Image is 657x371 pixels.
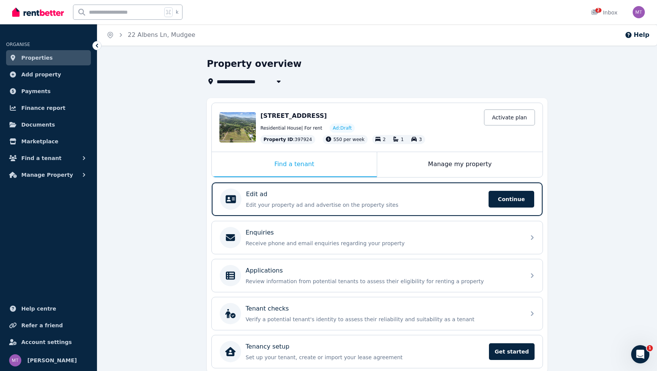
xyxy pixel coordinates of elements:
[6,301,91,316] a: Help centre
[625,30,649,40] button: Help
[260,125,322,131] span: Residential House | For rent
[6,42,30,47] span: ORGANISE
[21,70,61,79] span: Add property
[489,191,534,208] span: Continue
[27,356,77,365] span: [PERSON_NAME]
[6,167,91,182] button: Manage Property
[260,135,315,144] div: : 397924
[333,125,352,131] span: Ad: Draft
[489,343,535,360] span: Get started
[6,335,91,350] a: Account settings
[260,112,327,119] span: [STREET_ADDRESS]
[595,8,601,13] span: 2
[333,137,365,142] span: 550 per week
[21,137,58,146] span: Marketplace
[212,221,543,254] a: EnquiriesReceive phone and email enquiries regarding your property
[21,338,72,347] span: Account settings
[97,24,205,46] nav: Breadcrumb
[246,190,267,199] p: Edit ad
[484,109,535,125] a: Activate plan
[176,9,178,15] span: k
[212,259,543,292] a: ApplicationsReview information from potential tenants to assess their eligibility for renting a p...
[246,304,289,313] p: Tenant checks
[246,201,484,209] p: Edit your property ad and advertise on the property sites
[12,6,64,18] img: RentBetter
[212,152,377,177] div: Find a tenant
[631,345,649,363] iframe: Intercom live chat
[21,321,63,330] span: Refer a friend
[377,152,543,177] div: Manage my property
[212,297,543,330] a: Tenant checksVerify a potential tenant's identity to assess their reliability and suitability as ...
[246,342,289,351] p: Tenancy setup
[263,136,293,143] span: Property ID
[401,137,404,142] span: 1
[246,354,484,361] p: Set up your tenant, create or import your lease agreement
[6,134,91,149] a: Marketplace
[21,170,73,179] span: Manage Property
[6,100,91,116] a: Finance report
[6,84,91,99] a: Payments
[246,316,521,323] p: Verify a potential tenant's identity to assess their reliability and suitability as a tenant
[21,103,65,113] span: Finance report
[21,154,62,163] span: Find a tenant
[21,87,51,96] span: Payments
[21,120,55,129] span: Documents
[246,277,521,285] p: Review information from potential tenants to assess their eligibility for renting a property
[6,318,91,333] a: Refer a friend
[419,137,422,142] span: 3
[647,345,653,351] span: 1
[6,117,91,132] a: Documents
[6,50,91,65] a: Properties
[128,31,195,38] a: 22 Albens Ln, Mudgee
[212,335,543,368] a: Tenancy setupSet up your tenant, create or import your lease agreementGet started
[246,239,521,247] p: Receive phone and email enquiries regarding your property
[246,266,283,275] p: Applications
[6,67,91,82] a: Add property
[246,228,274,237] p: Enquiries
[21,304,56,313] span: Help centre
[212,182,543,216] a: Edit adEdit your property ad and advertise on the property sitesContinue
[591,9,617,16] div: Inbox
[6,151,91,166] button: Find a tenant
[9,354,21,366] img: Matt Teague
[207,58,302,70] h1: Property overview
[633,6,645,18] img: Matt Teague
[383,137,386,142] span: 2
[21,53,53,62] span: Properties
